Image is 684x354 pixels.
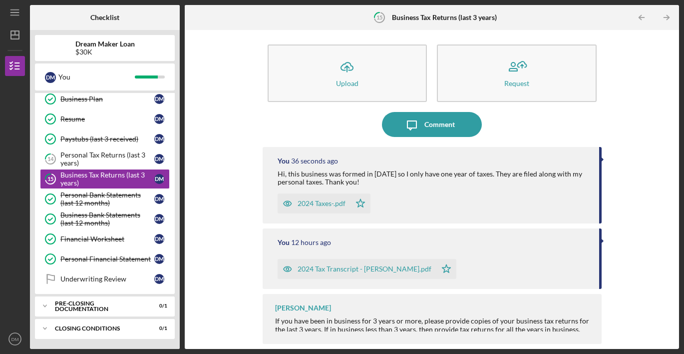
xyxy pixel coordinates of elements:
a: ResumeDM [40,109,170,129]
text: DM [11,336,19,342]
div: D M [154,94,164,104]
time: 2025-09-05 14:14 [291,157,338,165]
button: 2024 Tax Transcript - [PERSON_NAME].pdf [278,259,456,279]
a: Business Bank Statements (last 12 months)DM [40,209,170,229]
div: Hi, this business was formed in [DATE] so I only have one year of taxes. They are filed along wit... [278,170,589,186]
a: 15Business Tax Returns (last 3 years)DM [40,169,170,189]
button: Upload [268,44,427,102]
div: D M [154,114,164,124]
a: Business PlanDM [40,89,170,109]
a: Underwriting ReviewDM [40,269,170,289]
a: Personal Bank Statements (last 12 months)DM [40,189,170,209]
div: D M [154,194,164,204]
button: Request [437,44,597,102]
div: Pre-Closing Documentation [55,300,142,312]
time: 2025-09-05 02:34 [291,238,331,246]
div: Financial Worksheet [60,235,154,243]
button: DM [5,329,25,349]
div: D M [154,254,164,264]
div: Comment [424,112,455,137]
a: Personal Financial StatementDM [40,249,170,269]
div: [PERSON_NAME] [275,304,331,312]
div: Business Bank Statements (last 12 months) [60,211,154,227]
div: D M [154,134,164,144]
button: 2024 Taxes-.pdf [278,193,370,213]
b: Checklist [90,13,119,21]
div: Underwriting Review [60,275,154,283]
div: D M [154,154,164,164]
div: $30K [75,48,135,56]
a: Financial WorksheetDM [40,229,170,249]
div: D M [154,174,164,184]
div: 2024 Tax Transcript - [PERSON_NAME].pdf [298,265,431,273]
div: Business Plan [60,95,154,103]
tspan: 15 [376,14,382,20]
a: Paystubs (last 3 received)DM [40,129,170,149]
div: You [278,238,290,246]
tspan: 14 [47,156,54,162]
div: Request [504,79,529,87]
div: Business Tax Returns (last 3 years) [60,171,154,187]
div: D M [154,274,164,284]
div: D M [154,214,164,224]
div: 0 / 1 [149,303,167,309]
div: Personal Financial Statement [60,255,154,263]
div: You [278,157,290,165]
b: Business Tax Returns (last 3 years) [392,13,497,21]
a: 14Personal Tax Returns (last 3 years)DM [40,149,170,169]
div: 2024 Taxes-.pdf [298,199,345,207]
tspan: 15 [47,176,53,182]
div: 0 / 1 [149,325,167,331]
div: D M [154,234,164,244]
div: Paystubs (last 3 received) [60,135,154,143]
div: Personal Tax Returns (last 3 years) [60,151,154,167]
div: Resume [60,115,154,123]
div: D M [45,72,56,83]
button: Comment [382,112,482,137]
div: You [58,68,135,85]
div: Upload [336,79,358,87]
b: Dream Maker Loan [75,40,135,48]
div: If you have been in business for 3 years or more, please provide copies of your business tax retu... [275,317,592,341]
div: Personal Bank Statements (last 12 months) [60,191,154,207]
div: Closing Conditions [55,325,142,331]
